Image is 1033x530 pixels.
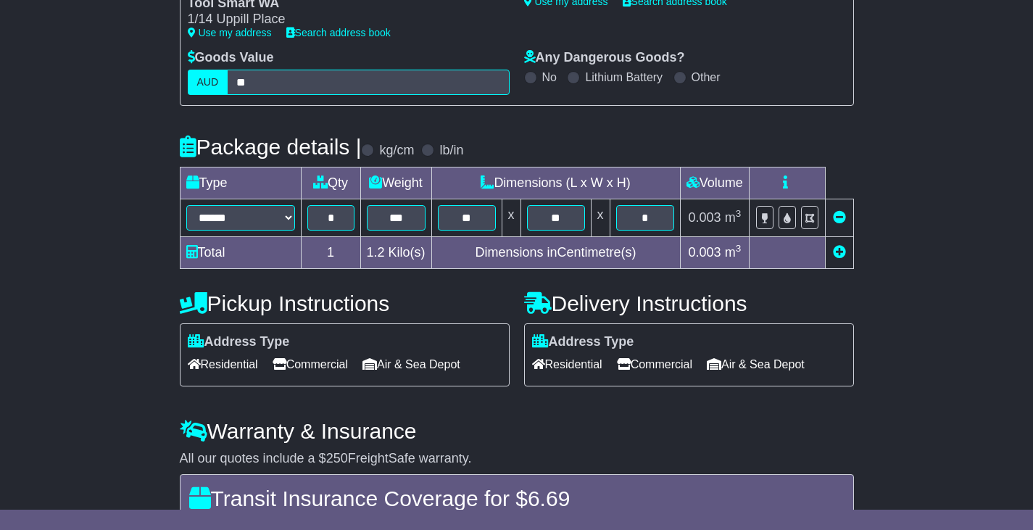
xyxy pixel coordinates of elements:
label: AUD [188,70,228,95]
span: 250 [326,451,348,465]
a: Remove this item [833,210,846,225]
span: Commercial [273,353,348,376]
label: Other [692,70,721,84]
span: 0.003 [689,245,721,260]
td: Qty [301,167,360,199]
td: Volume [680,167,750,199]
sup: 3 [736,208,742,219]
div: All our quotes include a $ FreightSafe warranty. [180,451,854,467]
span: Commercial [617,353,692,376]
label: No [542,70,557,84]
h4: Warranty & Insurance [180,419,854,443]
td: Kilo(s) [360,236,431,268]
span: m [725,245,742,260]
span: Air & Sea Depot [362,353,460,376]
a: Add new item [833,245,846,260]
a: Use my address [188,27,272,38]
label: lb/in [439,143,463,159]
span: 0.003 [689,210,721,225]
td: x [591,199,610,236]
label: Lithium Battery [585,70,663,84]
span: m [725,210,742,225]
td: Dimensions in Centimetre(s) [431,236,680,268]
h4: Delivery Instructions [524,291,854,315]
span: Residential [188,353,258,376]
span: 6.69 [528,486,570,510]
div: 1/14 Uppill Place [188,12,495,28]
td: Total [180,236,301,268]
h4: Package details | [180,135,362,159]
span: Air & Sea Depot [707,353,805,376]
td: Type [180,167,301,199]
td: Dimensions (L x W x H) [431,167,680,199]
label: Any Dangerous Goods? [524,50,685,66]
td: x [502,199,520,236]
span: Residential [532,353,602,376]
td: 1 [301,236,360,268]
label: kg/cm [379,143,414,159]
td: Weight [360,167,431,199]
label: Address Type [188,334,290,350]
span: 1.2 [367,245,385,260]
sup: 3 [736,243,742,254]
label: Address Type [532,334,634,350]
h4: Transit Insurance Coverage for $ [189,486,845,510]
label: Goods Value [188,50,274,66]
h4: Pickup Instructions [180,291,510,315]
a: Search address book [286,27,391,38]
